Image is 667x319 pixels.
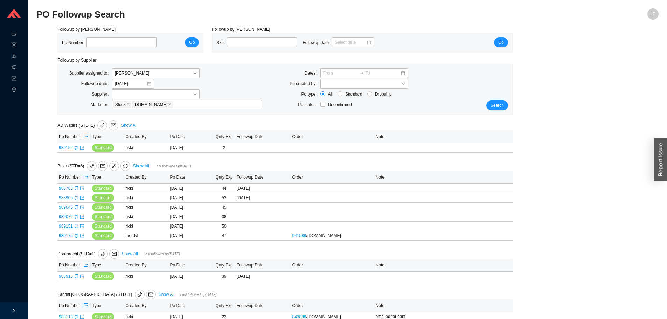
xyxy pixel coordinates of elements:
button: Go [185,37,199,47]
th: Qnty Exp [213,299,235,312]
td: 50 [213,222,235,231]
span: export [80,274,84,278]
span: Brizo (STD=6) [57,164,132,168]
label: Dates: [305,68,320,78]
span: setting [12,85,16,96]
th: Followup Date [235,171,291,184]
a: 989151 [59,224,73,229]
a: Show All [122,251,138,256]
label: Po status: [298,100,320,110]
span: Last followed up [DATE] [155,164,191,168]
span: Standard [95,204,112,211]
span: mail [146,292,155,297]
td: [DATE] [168,222,213,231]
span: phone [87,164,96,168]
div: Copy [74,273,78,280]
span: copy [74,146,78,150]
a: export [80,274,84,279]
a: 989072 [59,214,73,219]
td: [DATE] [168,143,213,153]
span: export [80,234,84,238]
span: QualityBath.com [132,101,173,108]
div: Copy [74,185,78,192]
td: rikki [124,272,168,281]
span: Standard [95,223,112,230]
button: mail [98,161,108,171]
th: Order [291,171,374,184]
th: Type [91,130,124,143]
span: Unconfirmed [328,102,352,107]
th: Created By [124,171,168,184]
span: Stock [115,102,126,108]
span: Dornbracht (STD=1) [57,251,120,256]
span: Followup by [PERSON_NAME] [57,27,116,32]
a: link [109,161,119,171]
th: Po Number [57,259,91,272]
td: rikki [124,143,168,153]
button: export [83,132,89,141]
span: Standard [95,185,112,192]
label: Made for: [91,100,112,110]
th: Note [374,299,513,312]
th: Po Date [168,299,213,312]
td: 53 [213,193,235,203]
td: [DATE] [168,184,213,193]
td: [DATE] [168,231,213,241]
a: Show All [133,164,149,168]
th: Qnty Exp [213,171,235,184]
span: Stock [113,101,131,108]
a: 989175 [59,233,73,238]
input: From [323,70,358,77]
button: phone [135,290,145,299]
button: export [83,172,89,182]
th: Type [91,299,124,312]
td: / [DOMAIN_NAME] [291,231,374,241]
th: Type [91,171,124,184]
input: To [366,70,400,77]
div: [DATE] [237,194,290,201]
td: rikki [124,193,168,203]
th: Order [291,299,374,312]
a: Show All [159,292,175,297]
span: copy [74,196,78,200]
span: Standard [95,232,112,239]
th: Note [374,130,513,143]
span: Layla Pincus [115,69,197,78]
span: Last followed up [DATE] [144,252,180,256]
th: Note [374,171,513,184]
button: Standard [92,185,114,192]
button: mail [109,120,118,130]
th: Qnty Exp [213,259,235,272]
span: Followup by [PERSON_NAME] [212,27,270,32]
button: Standard [92,194,114,202]
span: close [126,103,130,107]
a: 941589 [292,233,306,238]
div: [DATE] [237,185,290,192]
label: Supplier assigned to [69,68,112,78]
a: export [80,205,84,210]
a: export [80,233,84,238]
span: copy [74,215,78,219]
th: Type [91,259,124,272]
th: Followup Date [235,259,291,272]
td: rikki [124,203,168,212]
td: 45 [213,203,235,212]
label: Po type: [301,89,320,99]
span: LP [651,8,656,20]
a: Show All [121,123,137,128]
span: close [168,103,172,107]
button: Standard [92,232,114,240]
span: All [325,91,335,98]
h2: PO Followup Search [36,8,503,21]
td: [DATE] [168,272,213,281]
td: 44 [213,184,235,193]
input: 9/29/2025 [115,80,146,87]
span: Standard [95,273,112,280]
span: export [83,134,88,139]
td: [DATE] [168,212,213,222]
button: sync [120,161,130,171]
span: export [80,205,84,209]
button: phone [98,249,108,259]
th: Created By [124,299,168,312]
span: [DOMAIN_NAME] [134,102,167,108]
